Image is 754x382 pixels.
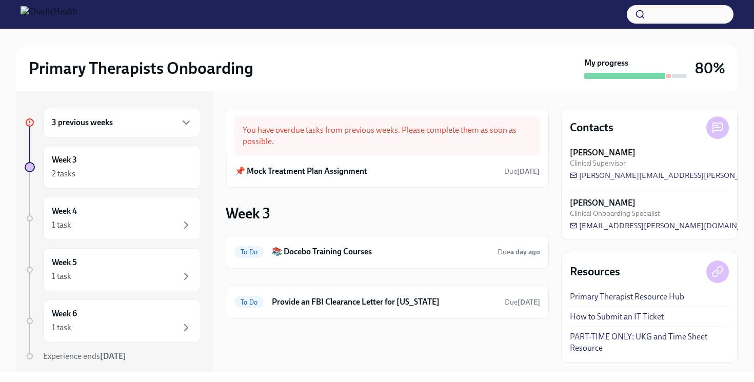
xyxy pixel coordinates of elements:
span: Clinical Onboarding Specialist [570,209,660,218]
span: To Do [234,248,264,256]
a: PART-TIME ONLY: UKG and Time Sheet Resource [570,331,729,354]
div: 1 task [52,271,71,282]
span: Due [504,167,540,176]
a: Primary Therapist Resource Hub [570,291,684,303]
span: To Do [234,298,264,306]
h6: 3 previous weeks [52,117,113,128]
span: Due [505,298,540,307]
h6: Week 5 [52,257,77,268]
h3: Week 3 [226,204,270,223]
a: Week 32 tasks [25,146,201,189]
h4: Contacts [570,120,613,135]
div: 1 task [52,322,71,333]
h6: Week 4 [52,206,77,217]
span: August 8th, 2025 10:00 [504,167,540,176]
span: August 12th, 2025 10:00 [498,247,540,257]
span: September 4th, 2025 10:00 [505,297,540,307]
strong: [DATE] [517,167,540,176]
div: 2 tasks [52,168,75,179]
h6: 📌 Mock Treatment Plan Assignment [235,166,367,177]
strong: a day ago [510,248,540,256]
h2: Primary Therapists Onboarding [29,58,253,78]
a: How to Submit an IT Ticket [570,311,664,323]
h3: 80% [695,59,725,77]
div: 1 task [52,219,71,231]
div: 3 previous weeks [43,108,201,137]
img: CharlieHealth [21,6,77,23]
strong: My progress [584,57,628,69]
span: Due [498,248,540,256]
span: Clinical Supervisor [570,158,626,168]
h6: 📚 Docebo Training Courses [272,246,489,257]
strong: [PERSON_NAME] [570,147,636,158]
a: To DoProvide an FBI Clearance Letter for [US_STATE]Due[DATE] [234,294,540,310]
strong: [PERSON_NAME] [570,197,636,209]
h6: Week 3 [52,154,77,166]
h6: Provide an FBI Clearance Letter for [US_STATE] [272,296,497,308]
a: Week 51 task [25,248,201,291]
h6: Week 6 [52,308,77,319]
strong: [DATE] [100,351,126,361]
a: To Do📚 Docebo Training CoursesDuea day ago [234,244,540,260]
a: Week 41 task [25,197,201,240]
h4: Resources [570,264,620,279]
span: Experience ends [43,351,126,361]
strong: [DATE] [518,298,540,307]
a: 📌 Mock Treatment Plan AssignmentDue[DATE] [235,164,540,179]
div: You have overdue tasks from previous weeks. Please complete them as soon as possible. [234,116,540,155]
a: Week 61 task [25,299,201,343]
